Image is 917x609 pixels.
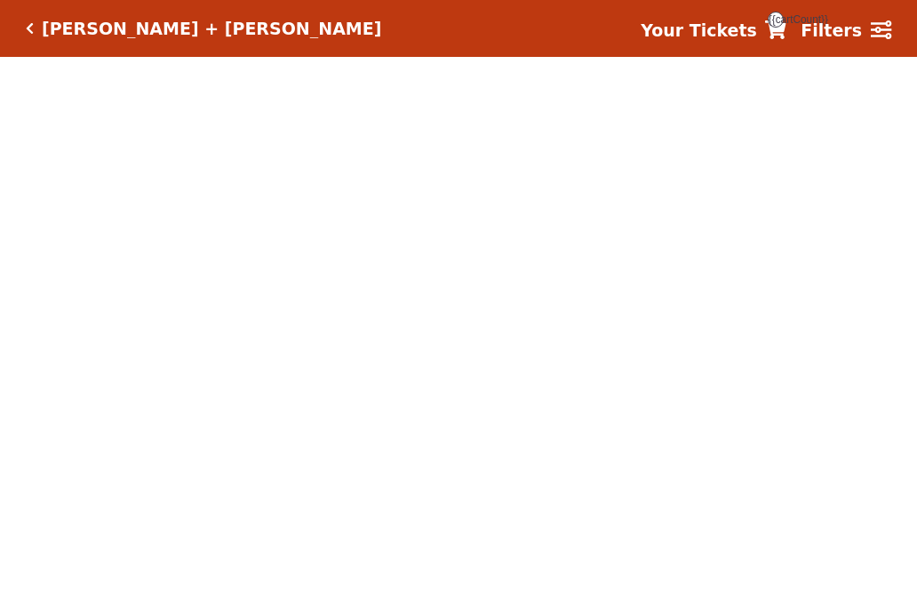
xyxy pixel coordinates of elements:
[641,18,786,44] a: Your Tickets {{cartCount}}
[768,12,784,28] span: {{cartCount}}
[801,18,891,44] a: Filters
[801,20,862,40] strong: Filters
[641,20,757,40] strong: Your Tickets
[42,19,381,39] h5: [PERSON_NAME] + [PERSON_NAME]
[26,22,34,35] a: Click here to go back to filters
